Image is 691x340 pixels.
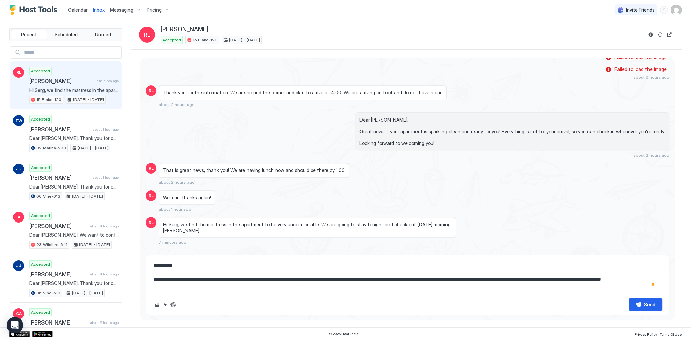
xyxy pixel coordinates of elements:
[21,32,37,38] span: Recent
[9,28,122,41] div: tab-group
[36,193,60,199] span: 06.Vine-613
[16,263,21,269] span: JU
[29,184,119,190] span: Dear [PERSON_NAME], Thank you for choosing to stay at our apartment. We hope you’ve enjoyed every...
[31,116,50,122] span: Accepted
[633,152,669,158] span: about 2 hours ago
[16,311,22,317] span: CA
[110,7,133,13] span: Messaging
[93,175,119,180] span: about 1 hour ago
[36,97,61,103] span: 15.Blake-120
[29,232,119,238] span: Dear [PERSON_NAME], We want to confirm that you’ve read the pre-booking message about the propert...
[646,31,655,39] button: Reservation information
[55,32,78,38] span: Scheduled
[31,309,50,315] span: Accepted
[660,332,682,336] span: Terms Of Use
[161,301,169,309] button: Quick reply
[163,90,442,96] span: Thank you for the information. We are around the corner and plan to arrive at 4:00. We are arrivi...
[193,37,218,43] span: 15.Blake-120
[85,30,121,39] button: Unread
[73,97,104,103] span: [DATE] - [DATE]
[159,240,186,245] span: 7 minutes ago
[656,31,664,39] button: Sync reservation
[21,47,121,58] input: Input Field
[95,32,111,38] span: Unread
[626,7,655,13] span: Invite Friends
[29,126,90,133] span: [PERSON_NAME]
[644,301,655,308] div: Send
[29,280,119,286] span: Dear [PERSON_NAME], Thank you for choosing to stay at our apartment. 📅 I’d like to confirm your r...
[159,102,195,107] span: about 2 hours ago
[671,5,682,15] div: User profile
[614,66,667,72] span: Failed to load the image
[161,26,208,33] span: [PERSON_NAME]
[29,78,94,84] span: [PERSON_NAME]
[163,195,211,201] span: We’re in, thanks again!
[660,6,668,14] div: menu
[32,331,53,337] a: Google Play Store
[149,165,154,171] span: RL
[153,301,161,309] button: Upload image
[16,69,21,75] span: RL
[96,79,119,83] span: 7 minutes ago
[635,330,657,337] a: Privacy Policy
[93,6,105,13] a: Inbox
[31,261,50,267] span: Accepted
[29,135,119,141] span: Dear [PERSON_NAME], Thank you for choosing to stay at our apartment. We hope you’ve enjoyed every...
[72,193,103,199] span: [DATE] - [DATE]
[72,290,103,296] span: [DATE] - [DATE]
[149,88,154,94] span: RL
[149,219,154,226] span: RL
[159,207,191,212] span: about 1 hour ago
[29,174,90,181] span: [PERSON_NAME]
[16,214,21,220] span: SL
[633,75,669,80] span: about 6 hours ago
[163,222,452,233] span: Hi Serg, we find the mattress in the apartment to be very uncomfortable. We are going to stay ton...
[68,6,88,13] a: Calendar
[169,301,177,309] button: ChatGPT Auto Reply
[29,319,87,326] span: [PERSON_NAME]
[90,272,119,276] span: about 4 hours ago
[144,31,150,39] span: RL
[31,68,50,74] span: Accepted
[31,213,50,219] span: Accepted
[163,167,345,173] span: That is great news, thank you! We are having lunch now and should be there by 1:00
[9,331,30,337] a: App Store
[153,259,662,293] textarea: To enrich screen reader interactions, please activate Accessibility in Grammarly extension settings
[78,145,109,151] span: [DATE] - [DATE]
[79,242,110,248] span: [DATE] - [DATE]
[629,298,662,311] button: Send
[48,30,84,39] button: Scheduled
[359,117,665,146] span: Dear [PERSON_NAME], Great news – your apartment is sparkling clean and ready for you! Everything ...
[660,330,682,337] a: Terms Of Use
[90,224,119,228] span: about 4 hours ago
[31,165,50,171] span: Accepted
[229,37,260,43] span: [DATE] - [DATE]
[93,127,119,132] span: about 1 hour ago
[665,31,673,39] button: Open reservation
[11,30,47,39] button: Recent
[29,223,87,229] span: [PERSON_NAME]
[9,5,60,15] a: Host Tools Logo
[36,242,67,248] span: 23.Wilshire-541
[635,332,657,336] span: Privacy Policy
[7,317,23,333] div: Open Intercom Messenger
[162,37,181,43] span: Accepted
[149,193,154,199] span: RL
[93,7,105,13] span: Inbox
[68,7,88,13] span: Calendar
[36,290,60,296] span: 06.Vine-613
[29,87,119,93] span: Hi Serg, we find the mattress in the apartment to be very uncomfortable. We are going to stay ton...
[29,271,87,278] span: [PERSON_NAME]
[90,320,119,325] span: about 5 hours ago
[329,332,358,336] span: © 2025 Host Tools
[159,180,195,185] span: about 2 hours ago
[15,117,22,124] span: TW
[36,145,66,151] span: 02.Marina-230
[147,7,162,13] span: Pricing
[16,166,22,172] span: JG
